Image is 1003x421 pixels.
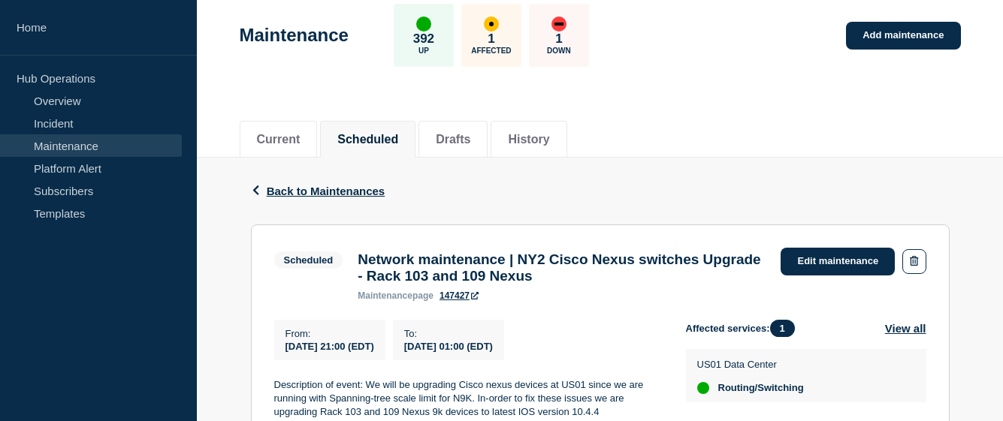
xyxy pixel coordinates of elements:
[337,133,398,146] button: Scheduled
[404,341,493,352] span: [DATE] 01:00 (EDT)
[267,185,385,197] span: Back to Maintenances
[885,320,926,337] button: View all
[358,251,766,284] h3: Network maintenance | NY2 Cisco Nexus switches Upgrade - Rack 103 and 109 Nexus
[240,25,349,46] h1: Maintenance
[697,382,709,394] div: up
[440,290,479,301] a: 147427
[404,328,493,339] p: To :
[436,133,470,146] button: Drafts
[257,133,301,146] button: Current
[274,251,343,269] span: Scheduled
[781,248,895,275] a: Edit maintenance
[471,47,511,55] p: Affected
[555,32,562,47] p: 1
[413,32,434,47] p: 392
[488,32,494,47] p: 1
[285,341,374,352] span: [DATE] 21:00 (EDT)
[358,290,412,301] span: maintenance
[547,47,571,55] p: Down
[274,378,662,419] p: Description of event: We will be upgrading Cisco nexus devices at US01 since we are running with ...
[697,359,804,370] p: US01 Data Center
[686,320,802,337] span: Affected services:
[416,17,431,32] div: up
[718,382,804,394] span: Routing/Switching
[358,290,434,301] p: page
[251,185,385,197] button: Back to Maintenances
[846,22,960,50] a: Add maintenance
[551,17,566,32] div: down
[285,328,374,339] p: From :
[508,133,549,146] button: History
[418,47,429,55] p: Up
[770,320,795,337] span: 1
[484,17,499,32] div: affected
